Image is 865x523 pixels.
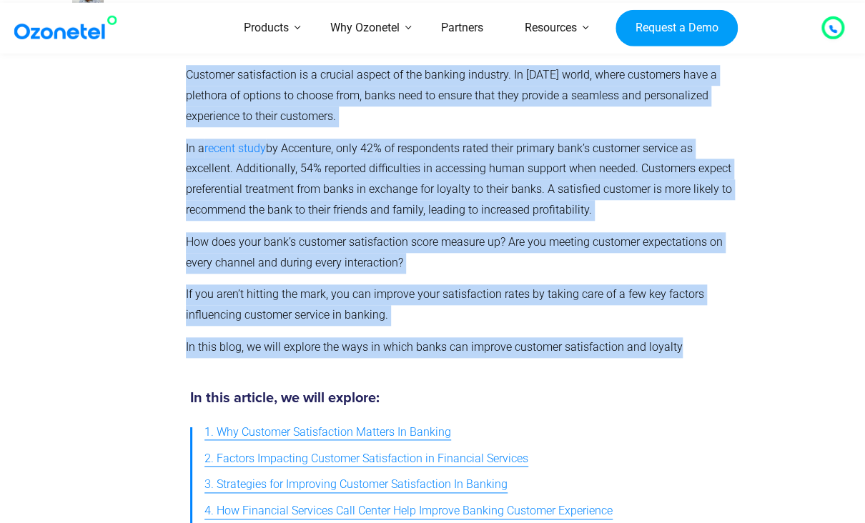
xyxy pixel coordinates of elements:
span: How does your bank’s customer satisfaction score measure up? Are you meeting customer expectation... [186,235,723,269]
span: If you aren’t hitting the mark, you can improve your satisfaction rates by taking care of a few k... [186,287,704,322]
span: 8 [140,2,145,12]
span: 3. Strategies for Improving Customer Satisfaction In Banking [204,474,508,495]
a: Request a Demo [616,9,738,46]
a: Products [223,3,310,54]
a: 3. Strategies for Improving Customer Satisfaction In Banking [204,472,508,498]
a: 2. Factors Impacting Customer Satisfaction in Financial Services [204,446,528,472]
a: Why Ozonetel [310,3,420,54]
a: 1. Why Customer Satisfaction Matters In Banking [204,419,451,446]
span: In a [186,141,204,155]
a: recent study [204,141,266,155]
h5: In this article, we will explore: [190,391,669,405]
a: Resources [504,3,598,54]
span: [DATE] [111,2,136,12]
span: by Accenture, only 42% of respondents rated their primary bank’s customer service as excellent. A... [186,141,732,216]
span: 1. Why Customer Satisfaction Matters In Banking [204,422,451,443]
span: 4. How Financial Services Call Center Help Improve Banking Customer Experience [204,501,613,522]
a: Partners [420,3,504,54]
span: 2. Factors Impacting Customer Satisfaction in Financial Services [204,449,528,469]
span: mins read [147,2,185,12]
span: Customer satisfaction is a crucial aspect of the banking industry. In [DATE] world, where custome... [186,68,717,123]
span: In this blog, we will explore the ways in which banks can improve customer satisfaction and loyalty [186,340,683,354]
